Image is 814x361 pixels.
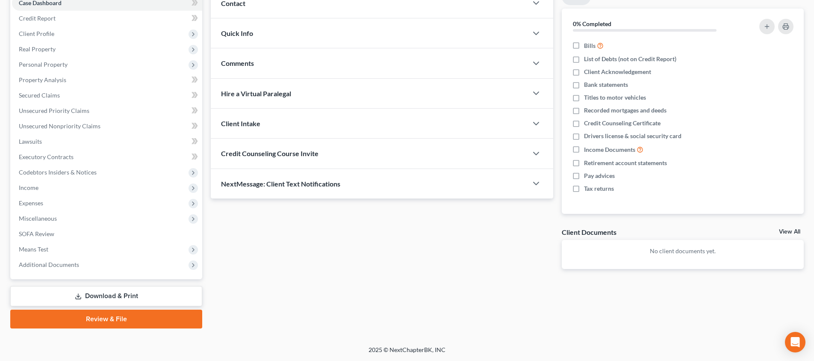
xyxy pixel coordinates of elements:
span: Credit Counseling Certificate [584,119,661,127]
div: 2025 © NextChapterBK, INC [163,346,651,361]
span: Unsecured Priority Claims [19,107,89,114]
a: Credit Report [12,11,202,26]
a: Executory Contracts [12,149,202,165]
a: View All [779,229,800,235]
a: SOFA Review [12,226,202,242]
span: Comments [221,59,254,67]
div: Open Intercom Messenger [785,332,805,352]
span: Lawsuits [19,138,42,145]
span: Tax returns [584,184,614,193]
span: List of Debts (not on Credit Report) [584,55,676,63]
a: Lawsuits [12,134,202,149]
a: Review & File [10,310,202,328]
div: Client Documents [562,228,616,237]
span: NextMessage: Client Text Notifications [221,180,340,188]
span: Executory Contracts [19,153,74,160]
span: Property Analysis [19,76,66,83]
span: Hire a Virtual Paralegal [221,89,291,98]
span: Secured Claims [19,92,60,99]
span: Client Intake [221,119,260,127]
span: Drivers license & social security card [584,132,681,140]
a: Download & Print [10,286,202,306]
p: No client documents yet. [569,247,797,255]
strong: 0% Completed [573,20,611,27]
span: Pay advices [584,172,615,180]
span: Bank statements [584,80,628,89]
span: Retirement account statements [584,159,667,167]
span: Codebtors Insiders & Notices [19,169,97,176]
span: Expenses [19,199,43,207]
span: SOFA Review [19,230,54,237]
a: Unsecured Priority Claims [12,103,202,118]
span: Quick Info [221,29,253,37]
a: Property Analysis [12,72,202,88]
span: Credit Counseling Course Invite [221,149,319,157]
span: Bills [584,41,596,50]
span: Client Acknowledgement [584,68,651,76]
span: Unsecured Nonpriority Claims [19,122,100,130]
span: Income Documents [584,145,635,154]
span: Means Test [19,246,48,253]
span: Income [19,184,38,191]
span: Titles to motor vehicles [584,93,646,102]
a: Unsecured Nonpriority Claims [12,118,202,134]
span: Client Profile [19,30,54,37]
span: Credit Report [19,15,56,22]
span: Recorded mortgages and deeds [584,106,667,115]
a: Secured Claims [12,88,202,103]
span: Personal Property [19,61,68,68]
span: Miscellaneous [19,215,57,222]
span: Additional Documents [19,261,79,268]
span: Real Property [19,45,56,53]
